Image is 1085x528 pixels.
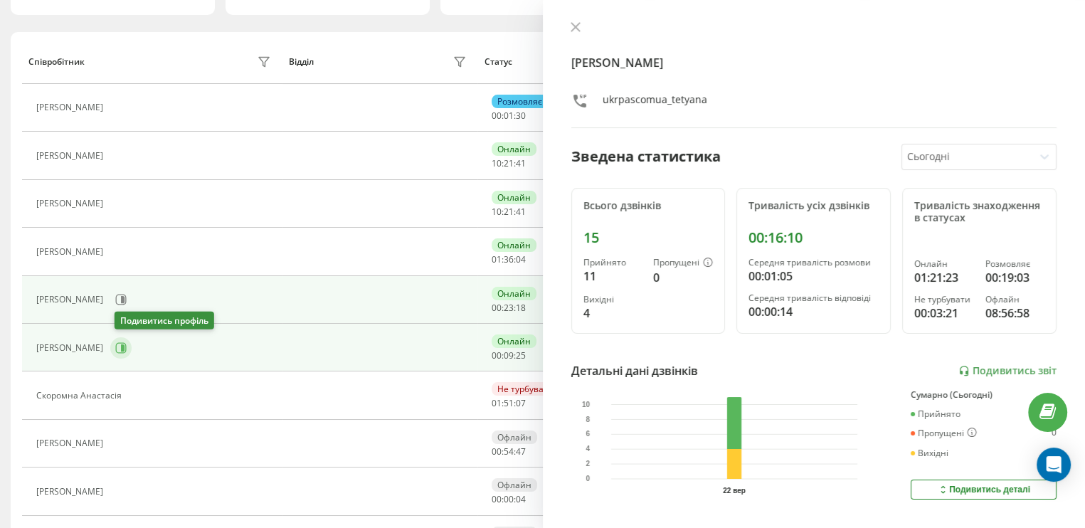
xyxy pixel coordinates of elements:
[911,428,977,439] div: Пропущені
[36,102,107,112] div: [PERSON_NAME]
[583,200,714,212] div: Всього дзвінків
[484,57,512,67] div: Статус
[911,390,1057,400] div: Сумарно (Сьогодні)
[748,258,879,268] div: Середня тривалість розмови
[492,431,537,444] div: Офлайн
[492,206,502,218] span: 10
[492,253,502,265] span: 01
[492,493,502,505] span: 00
[492,142,536,156] div: Онлайн
[582,401,591,408] text: 10
[492,191,536,204] div: Онлайн
[504,157,514,169] span: 21
[36,343,107,353] div: [PERSON_NAME]
[492,303,526,313] div: : :
[36,295,107,305] div: [PERSON_NAME]
[748,268,879,285] div: 00:01:05
[571,362,698,379] div: Детальні дані дзвінків
[492,159,526,169] div: : :
[911,409,960,419] div: Прийнято
[492,110,502,122] span: 00
[492,287,536,300] div: Онлайн
[492,255,526,265] div: : :
[583,305,642,322] div: 4
[115,312,214,329] div: Подивитись профіль
[492,398,526,408] div: : :
[516,349,526,361] span: 25
[492,478,537,492] div: Офлайн
[516,110,526,122] span: 30
[583,258,642,268] div: Прийнято
[516,445,526,458] span: 47
[504,206,514,218] span: 21
[504,302,514,314] span: 23
[36,487,107,497] div: [PERSON_NAME]
[36,151,107,161] div: [PERSON_NAME]
[492,447,526,457] div: : :
[516,253,526,265] span: 04
[504,493,514,505] span: 00
[748,229,879,246] div: 00:16:10
[492,351,526,361] div: : :
[914,305,973,322] div: 00:03:21
[492,495,526,505] div: : :
[504,253,514,265] span: 36
[504,445,514,458] span: 54
[914,259,973,269] div: Онлайн
[723,487,746,495] text: 22 вер
[492,382,559,396] div: Не турбувати
[36,438,107,448] div: [PERSON_NAME]
[492,207,526,217] div: : :
[985,295,1044,305] div: Офлайн
[516,302,526,314] span: 18
[504,397,514,409] span: 51
[937,484,1030,495] div: Подивитись деталі
[911,480,1057,500] button: Подивитись деталі
[583,268,642,285] div: 11
[985,305,1044,322] div: 08:56:58
[583,295,642,305] div: Вихідні
[586,460,590,468] text: 2
[1052,428,1057,439] div: 0
[571,146,721,167] div: Зведена статистика
[492,445,502,458] span: 00
[748,200,879,212] div: Тривалість усіх дзвінків
[516,397,526,409] span: 07
[586,416,590,423] text: 8
[504,110,514,122] span: 01
[1037,448,1071,482] div: Open Intercom Messenger
[516,206,526,218] span: 41
[516,493,526,505] span: 04
[504,349,514,361] span: 09
[583,229,714,246] div: 15
[492,157,502,169] span: 10
[603,93,707,113] div: ukrpascomua_tetyana
[914,269,973,286] div: 01:21:23
[516,157,526,169] span: 41
[492,302,502,314] span: 00
[492,95,548,108] div: Розмовляє
[36,199,107,208] div: [PERSON_NAME]
[985,259,1044,269] div: Розмовляє
[289,57,314,67] div: Відділ
[492,238,536,252] div: Онлайн
[748,303,879,320] div: 00:00:14
[914,295,973,305] div: Не турбувати
[492,349,502,361] span: 00
[586,431,590,438] text: 6
[653,269,713,286] div: 0
[958,365,1057,377] a: Подивитись звіт
[586,445,590,453] text: 4
[748,293,879,303] div: Середня тривалість відповіді
[985,269,1044,286] div: 00:19:03
[653,258,713,269] div: Пропущені
[492,334,536,348] div: Онлайн
[492,111,526,121] div: : :
[911,448,948,458] div: Вихідні
[586,475,590,483] text: 0
[914,200,1044,224] div: Тривалість знаходження в статусах
[36,391,125,401] div: Скоромна Анастасія
[492,397,502,409] span: 01
[36,247,107,257] div: [PERSON_NAME]
[571,54,1057,71] h4: [PERSON_NAME]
